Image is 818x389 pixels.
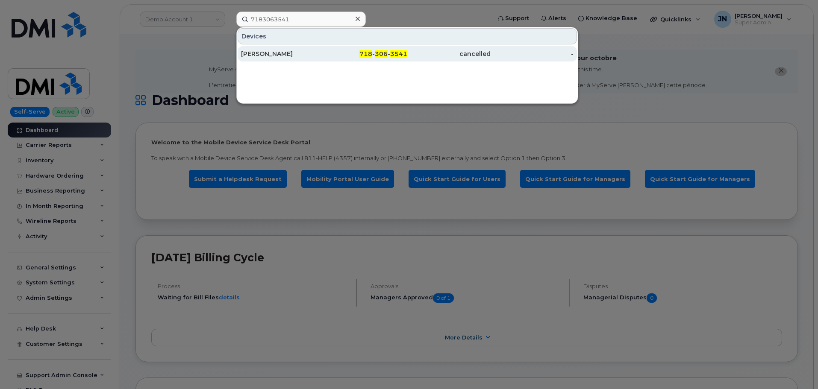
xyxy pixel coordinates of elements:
div: - - [324,50,408,58]
div: - [491,50,574,58]
div: cancelled [407,50,491,58]
div: Devices [238,28,577,44]
span: 718 [359,50,372,58]
span: 3541 [390,50,407,58]
span: 306 [375,50,388,58]
a: [PERSON_NAME]718-306-3541cancelled- [238,46,577,61]
div: [PERSON_NAME] [241,50,324,58]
